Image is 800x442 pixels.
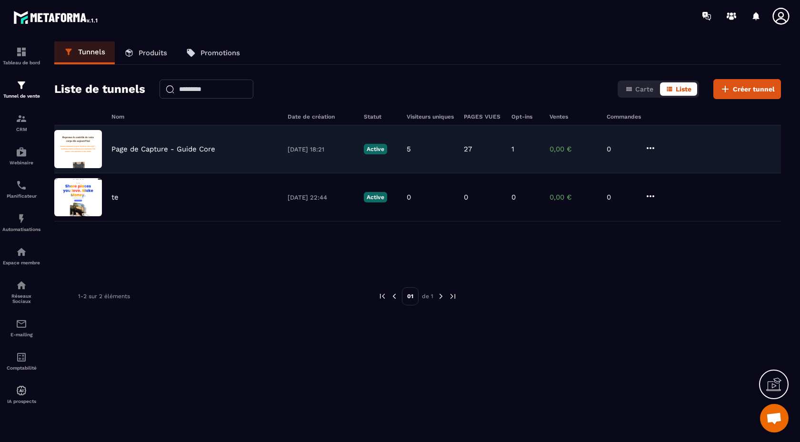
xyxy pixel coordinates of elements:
[54,178,102,216] img: image
[2,39,40,72] a: formationformationTableau de bord
[378,292,387,301] img: prev
[13,9,99,26] img: logo
[78,293,130,300] p: 1-2 sur 2 éléments
[422,292,433,300] p: de 1
[390,292,399,301] img: prev
[635,85,653,93] span: Carte
[607,113,641,120] h6: Commandes
[2,172,40,206] a: schedulerschedulerPlanificateur
[16,318,27,330] img: email
[16,113,27,124] img: formation
[620,82,659,96] button: Carte
[2,239,40,272] a: automationsautomationsEspace membre
[550,193,597,201] p: 0,00 €
[464,193,468,201] p: 0
[54,130,102,168] img: image
[2,193,40,199] p: Planificateur
[111,145,215,153] p: Page de Capture - Guide Core
[2,106,40,139] a: formationformationCRM
[2,72,40,106] a: formationformationTunnel de vente
[111,193,119,201] p: te
[511,193,516,201] p: 0
[550,113,597,120] h6: Ventes
[464,145,472,153] p: 27
[139,49,167,57] p: Produits
[676,85,691,93] span: Liste
[78,48,105,56] p: Tunnels
[407,113,454,120] h6: Visiteurs uniques
[2,93,40,99] p: Tunnel de vente
[437,292,445,301] img: next
[54,80,145,99] h2: Liste de tunnels
[200,49,240,57] p: Promotions
[2,344,40,378] a: accountantaccountantComptabilité
[16,213,27,224] img: automations
[402,287,419,305] p: 01
[607,193,635,201] p: 0
[16,146,27,158] img: automations
[2,260,40,265] p: Espace membre
[713,79,781,99] button: Créer tunnel
[16,352,27,363] img: accountant
[364,113,397,120] h6: Statut
[407,193,411,201] p: 0
[511,113,540,120] h6: Opt-ins
[2,127,40,132] p: CRM
[407,145,411,153] p: 5
[364,192,387,202] p: Active
[16,180,27,191] img: scheduler
[2,206,40,239] a: automationsautomationsAutomatisations
[449,292,457,301] img: next
[288,113,354,120] h6: Date de création
[115,41,177,64] a: Produits
[288,146,354,153] p: [DATE] 18:21
[2,365,40,371] p: Comptabilité
[16,46,27,58] img: formation
[16,385,27,396] img: automations
[2,332,40,337] p: E-mailing
[54,41,115,64] a: Tunnels
[2,227,40,232] p: Automatisations
[16,246,27,258] img: automations
[2,399,40,404] p: IA prospects
[660,82,697,96] button: Liste
[760,404,789,432] a: Ouvrir le chat
[511,145,514,153] p: 1
[2,160,40,165] p: Webinaire
[733,84,775,94] span: Créer tunnel
[288,194,354,201] p: [DATE] 22:44
[464,113,502,120] h6: PAGES VUES
[2,139,40,172] a: automationsautomationsWebinaire
[607,145,635,153] p: 0
[2,293,40,304] p: Réseaux Sociaux
[550,145,597,153] p: 0,00 €
[364,144,387,154] p: Active
[111,113,278,120] h6: Nom
[16,280,27,291] img: social-network
[2,60,40,65] p: Tableau de bord
[2,311,40,344] a: emailemailE-mailing
[177,41,250,64] a: Promotions
[16,80,27,91] img: formation
[2,272,40,311] a: social-networksocial-networkRéseaux Sociaux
